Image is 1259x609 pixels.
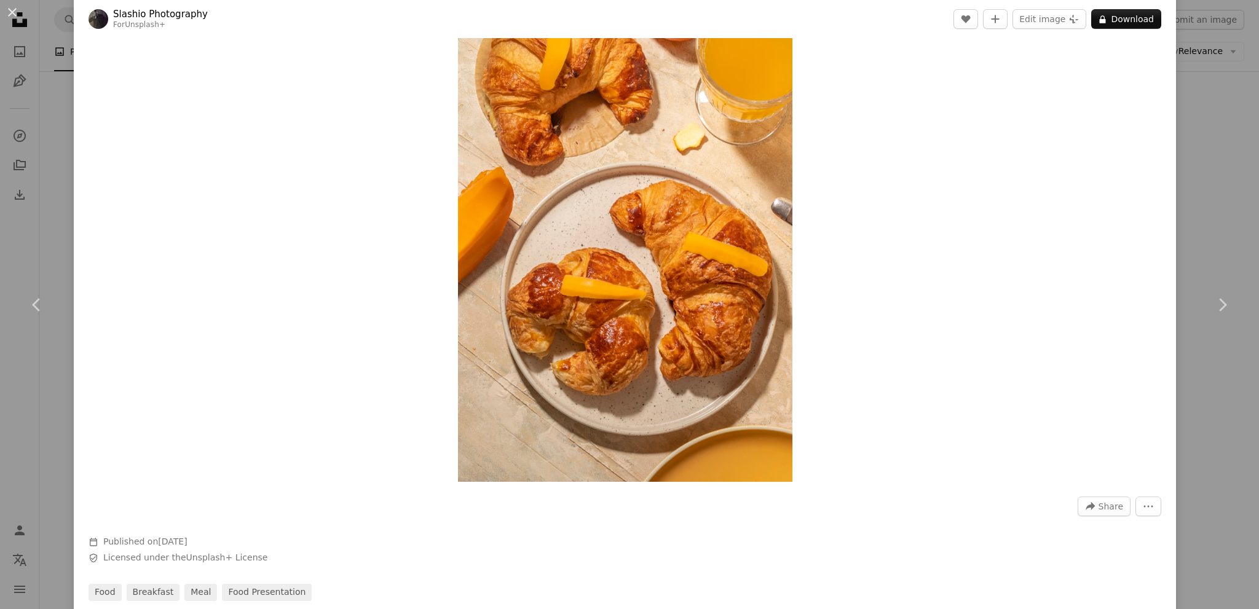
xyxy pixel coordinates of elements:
a: food presentation [222,584,312,601]
a: Unsplash+ License [186,552,268,562]
span: Licensed under the [103,552,267,564]
span: Published on [103,536,187,546]
a: Next [1185,246,1259,364]
div: For [113,20,208,30]
button: Share this image [1078,497,1131,516]
span: Share [1099,497,1123,516]
a: meal [184,584,217,601]
a: Slashio Photography [113,8,208,20]
button: Edit image [1012,9,1086,29]
a: Unsplash+ [125,20,165,29]
time: February 27, 2023 at 11:54:16 AM GMT+1 [158,536,187,546]
button: More Actions [1135,497,1161,516]
img: Go to Slashio Photography's profile [89,9,108,29]
button: Add to Collection [983,9,1008,29]
button: Download [1091,9,1161,29]
button: Like [953,9,978,29]
a: food [89,584,122,601]
a: breakfast [127,584,180,601]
